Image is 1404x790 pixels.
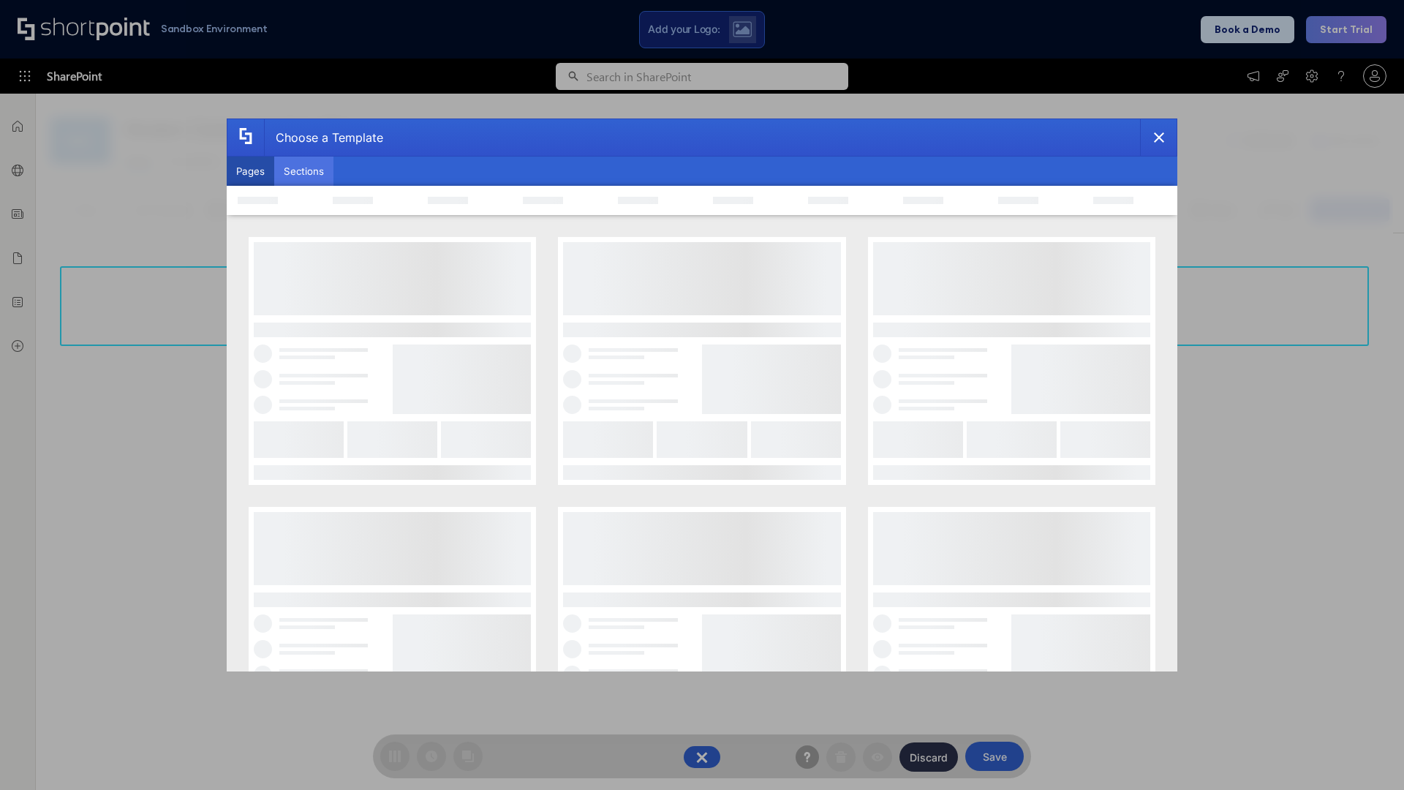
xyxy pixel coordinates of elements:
button: Sections [274,157,333,186]
button: Pages [227,157,274,186]
div: template selector [227,118,1177,671]
iframe: Chat Widget [1331,720,1404,790]
div: Choose a Template [264,119,383,156]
